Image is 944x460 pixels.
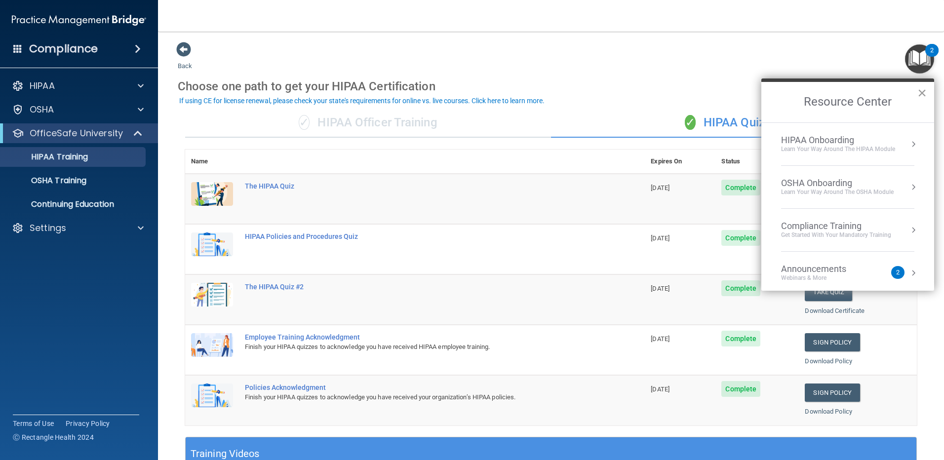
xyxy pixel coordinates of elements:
[721,280,760,296] span: Complete
[721,381,760,397] span: Complete
[245,341,595,353] div: Finish your HIPAA quizzes to acknowledge you have received HIPAA employee training.
[805,333,860,351] a: Sign Policy
[761,82,934,122] h2: Resource Center
[185,108,551,138] div: HIPAA Officer Training
[551,108,917,138] div: HIPAA Quizzes
[721,331,760,346] span: Complete
[245,391,595,403] div: Finish your HIPAA quizzes to acknowledge you have received your organization’s HIPAA policies.
[761,78,934,291] div: Resource Center
[185,150,239,174] th: Name
[6,152,88,162] p: HIPAA Training
[29,42,98,56] h4: Compliance
[245,182,595,190] div: The HIPAA Quiz
[6,176,86,186] p: OSHA Training
[245,232,595,240] div: HIPAA Policies and Procedures Quiz
[805,383,860,402] a: Sign Policy
[245,283,595,291] div: The HIPAA Quiz #2
[781,135,895,146] div: HIPAA Onboarding
[651,184,669,192] span: [DATE]
[930,50,934,63] div: 2
[805,283,852,301] button: Take Quiz
[781,221,891,231] div: Compliance Training
[13,419,54,428] a: Terms of Use
[12,10,146,30] img: PMB logo
[13,432,94,442] span: Ⓒ Rectangle Health 2024
[651,234,669,242] span: [DATE]
[651,285,669,292] span: [DATE]
[781,231,891,239] div: Get Started with your mandatory training
[66,419,110,428] a: Privacy Policy
[805,357,852,365] a: Download Policy
[781,188,894,196] div: Learn your way around the OSHA module
[715,150,799,174] th: Status
[805,408,852,415] a: Download Policy
[30,127,123,139] p: OfficeSafe University
[721,230,760,246] span: Complete
[178,72,924,101] div: Choose one path to get your HIPAA Certification
[781,274,866,282] div: Webinars & More
[179,97,545,104] div: If using CE for license renewal, please check your state's requirements for online vs. live cours...
[651,335,669,343] span: [DATE]
[299,115,310,130] span: ✓
[178,50,192,70] a: Back
[30,222,66,234] p: Settings
[6,199,141,209] p: Continuing Education
[781,145,895,153] div: Learn Your Way around the HIPAA module
[805,307,865,314] a: Download Certificate
[12,80,144,92] a: HIPAA
[685,115,696,130] span: ✓
[645,150,715,174] th: Expires On
[721,180,760,195] span: Complete
[917,85,927,101] button: Close
[30,80,55,92] p: HIPAA
[245,333,595,341] div: Employee Training Acknowledgment
[651,385,669,393] span: [DATE]
[12,127,143,139] a: OfficeSafe University
[245,383,595,391] div: Policies Acknowledgment
[905,44,934,74] button: Open Resource Center, 2 new notifications
[12,222,144,234] a: Settings
[781,178,894,189] div: OSHA Onboarding
[12,104,144,115] a: OSHA
[781,264,866,274] div: Announcements
[178,96,546,106] button: If using CE for license renewal, please check your state's requirements for online vs. live cours...
[30,104,54,115] p: OSHA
